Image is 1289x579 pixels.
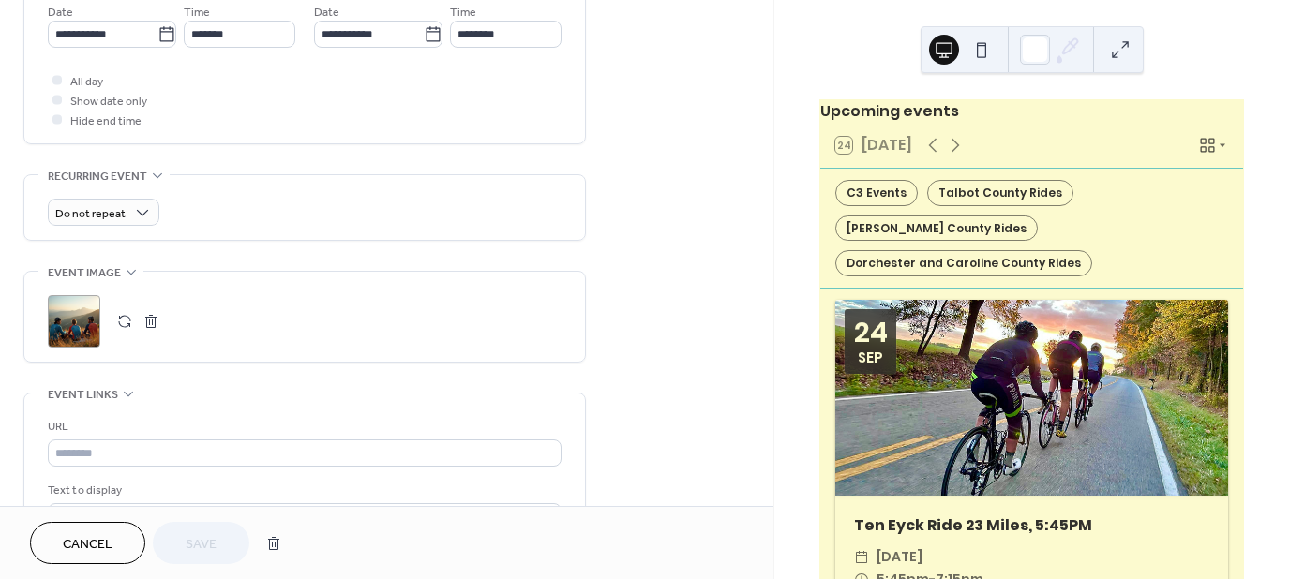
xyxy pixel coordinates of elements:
[70,92,147,111] span: Show date only
[48,385,118,405] span: Event links
[48,417,558,437] div: URL
[450,3,476,22] span: Time
[184,3,210,22] span: Time
[48,3,73,22] span: Date
[835,250,1092,276] div: Dorchester and Caroline County Rides
[48,295,100,348] div: ;
[70,111,142,131] span: Hide end time
[70,72,103,92] span: All day
[820,100,1243,123] div: Upcoming events
[63,535,112,555] span: Cancel
[835,180,918,206] div: C3 Events
[48,167,147,186] span: Recurring event
[858,350,883,364] div: Sep
[314,3,339,22] span: Date
[30,522,145,564] button: Cancel
[927,180,1073,206] div: Talbot County Rides
[854,546,869,569] div: ​
[48,263,121,283] span: Event image
[877,546,922,569] span: [DATE]
[48,481,558,500] div: Text to display
[835,514,1228,537] div: Ten Eyck Ride 23 Miles, 5:45PM
[835,215,1038,242] div: [PERSON_NAME] County Rides
[854,319,888,347] div: 24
